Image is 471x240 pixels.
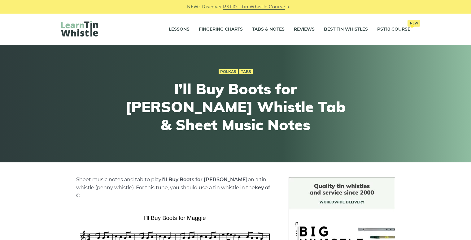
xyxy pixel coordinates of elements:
[239,69,253,74] a: Tabs
[76,185,270,199] strong: key of C
[408,20,420,27] span: New
[252,22,285,37] a: Tabs & Notes
[324,22,368,37] a: Best Tin Whistles
[122,80,350,134] h1: I’ll Buy Boots for [PERSON_NAME] Whistle Tab & Sheet Music Notes
[161,177,248,182] strong: I’ll Buy Boots for [PERSON_NAME]
[294,22,315,37] a: Reviews
[169,22,190,37] a: Lessons
[76,176,274,200] p: Sheet music notes and tab to play on a tin whistle (penny whistle). For this tune, you should use...
[199,22,243,37] a: Fingering Charts
[219,69,238,74] a: Polkas
[61,21,98,36] img: LearnTinWhistle.com
[377,22,410,37] a: PST10 CourseNew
